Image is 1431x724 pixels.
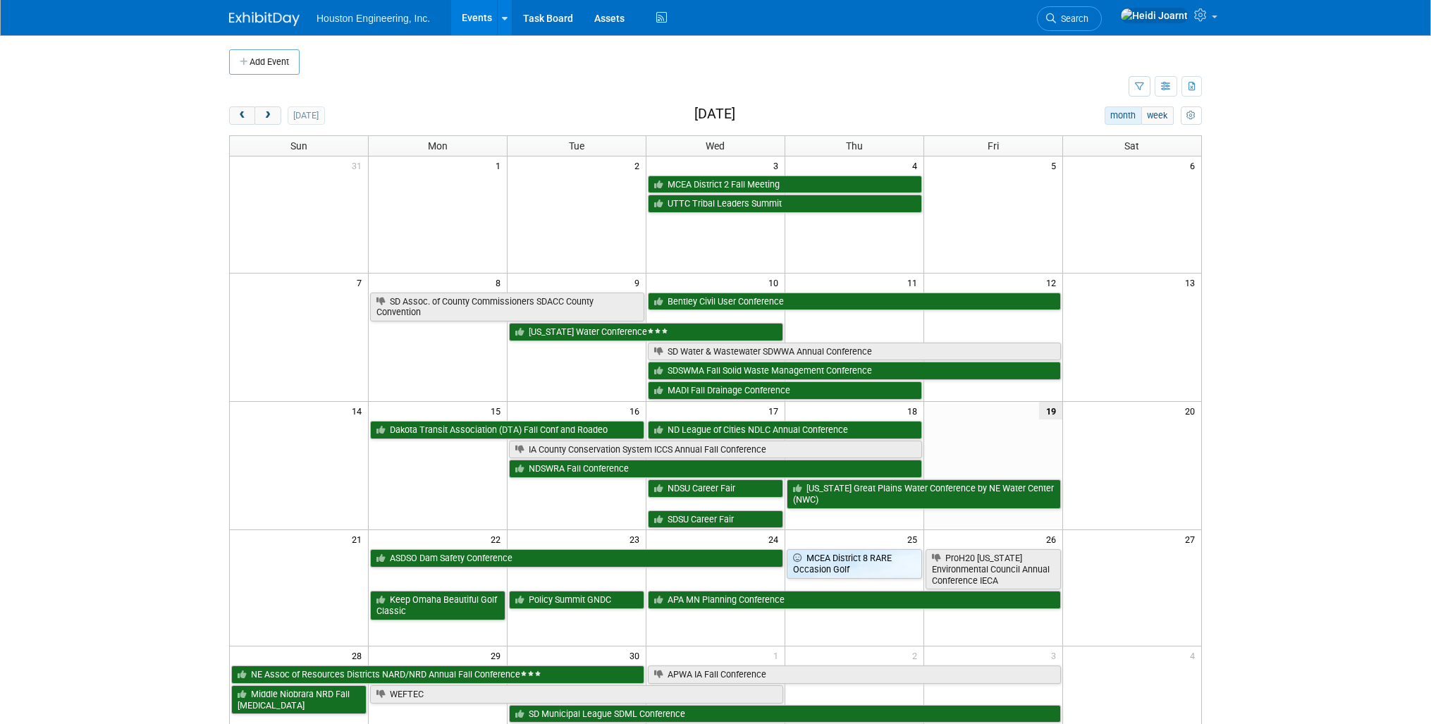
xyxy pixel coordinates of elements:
[633,274,646,291] span: 9
[648,343,1061,361] a: SD Water & Wastewater SDWWA Annual Conference
[628,402,646,419] span: 16
[633,157,646,174] span: 2
[1186,111,1196,121] i: Personalize Calendar
[509,705,1060,723] a: SD Municipal League SDML Conference
[767,274,785,291] span: 10
[231,665,644,684] a: NE Assoc of Resources Districts NARD/NRD Annual Fall Conference
[767,530,785,548] span: 24
[350,530,368,548] span: 21
[648,195,922,213] a: UTTC Tribal Leaders Summit
[288,106,325,125] button: [DATE]
[988,140,999,152] span: Fri
[648,176,922,194] a: MCEA District 2 Fall Meeting
[370,549,783,567] a: ASDSO Dam Safety Conference
[1184,274,1201,291] span: 13
[1184,402,1201,419] span: 20
[254,106,281,125] button: next
[772,157,785,174] span: 3
[509,460,922,478] a: NDSWRA Fall Conference
[648,665,1061,684] a: APWA IA Fall Conference
[494,157,507,174] span: 1
[370,293,644,321] a: SD Assoc. of County Commissioners SDACC County Convention
[694,106,735,122] h2: [DATE]
[355,274,368,291] span: 7
[229,106,255,125] button: prev
[489,530,507,548] span: 22
[229,12,300,26] img: ExhibitDay
[1181,106,1202,125] button: myCustomButton
[787,479,1061,508] a: [US_STATE] Great Plains Water Conference by NE Water Center (NWC)
[494,274,507,291] span: 8
[231,685,367,714] a: Middle Niobrara NRD Fall [MEDICAL_DATA]
[911,646,923,664] span: 2
[350,646,368,664] span: 28
[787,549,922,578] a: MCEA District 8 RARE Occasion Golf
[648,510,783,529] a: SDSU Career Fair
[906,402,923,419] span: 18
[509,441,922,459] a: IA County Conservation System ICCS Annual Fall Conference
[1045,274,1062,291] span: 12
[370,685,783,704] a: WEFTEC
[906,530,923,548] span: 25
[1184,530,1201,548] span: 27
[1189,157,1201,174] span: 6
[509,323,783,341] a: [US_STATE] Water Conference
[1105,106,1142,125] button: month
[489,402,507,419] span: 15
[350,402,368,419] span: 14
[628,646,646,664] span: 30
[1050,646,1062,664] span: 3
[648,479,783,498] a: NDSU Career Fair
[229,49,300,75] button: Add Event
[350,157,368,174] span: 31
[706,140,725,152] span: Wed
[906,274,923,291] span: 11
[767,402,785,419] span: 17
[648,591,1061,609] a: APA MN Planning Conference
[628,530,646,548] span: 23
[1056,13,1088,24] span: Search
[569,140,584,152] span: Tue
[648,293,1061,311] a: Bentley Civil User Conference
[1120,8,1189,23] img: Heidi Joarnt
[290,140,307,152] span: Sun
[1050,157,1062,174] span: 5
[489,646,507,664] span: 29
[317,13,430,24] span: Houston Engineering, Inc.
[846,140,863,152] span: Thu
[1141,106,1174,125] button: week
[648,381,922,400] a: MADI Fall Drainage Conference
[428,140,448,152] span: Mon
[1039,402,1062,419] span: 19
[1045,530,1062,548] span: 26
[648,362,1061,380] a: SDSWMA Fall Solid Waste Management Conference
[1124,140,1139,152] span: Sat
[926,549,1061,589] a: ProH20 [US_STATE] Environmental Council Annual Conference IECA
[772,646,785,664] span: 1
[1189,646,1201,664] span: 4
[648,421,922,439] a: ND League of Cities NDLC Annual Conference
[911,157,923,174] span: 4
[370,591,505,620] a: Keep Omaha Beautiful Golf Classic
[509,591,644,609] a: Policy Summit GNDC
[1037,6,1102,31] a: Search
[370,421,644,439] a: Dakota Transit Association (DTA) Fall Conf and Roadeo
